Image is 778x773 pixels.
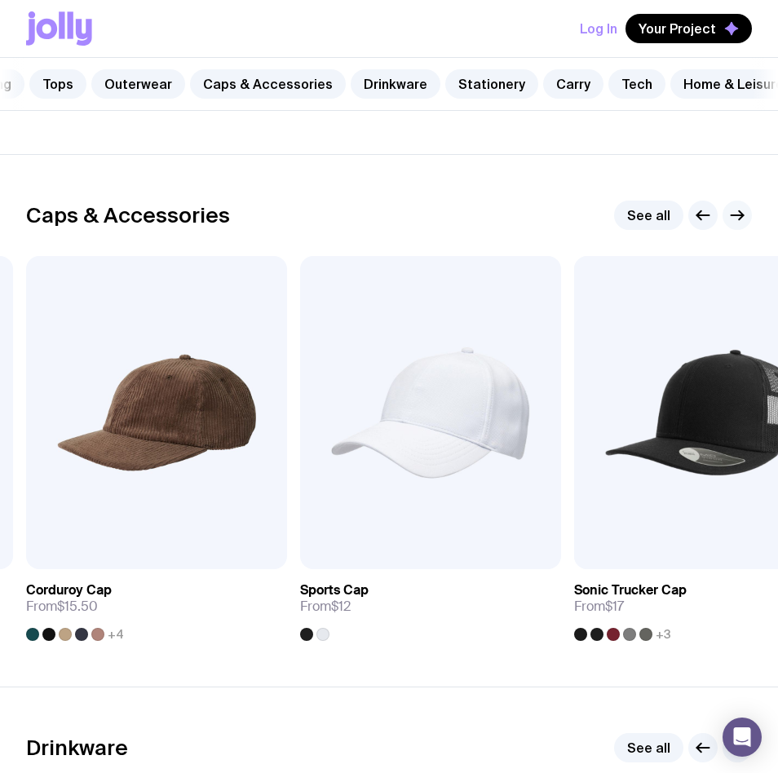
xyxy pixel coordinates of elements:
[331,598,351,615] span: $12
[26,203,230,227] h2: Caps & Accessories
[723,718,762,757] div: Open Intercom Messenger
[614,201,683,230] a: See all
[26,582,112,599] h3: Corduroy Cap
[625,14,752,43] button: Your Project
[543,69,603,99] a: Carry
[29,69,86,99] a: Tops
[574,582,687,599] h3: Sonic Trucker Cap
[351,69,440,99] a: Drinkware
[300,599,351,615] span: From
[639,20,716,37] span: Your Project
[656,628,671,641] span: +3
[580,14,617,43] button: Log In
[445,69,538,99] a: Stationery
[57,598,98,615] span: $15.50
[614,733,683,762] a: See all
[26,569,287,641] a: Corduroy CapFrom$15.50+4
[108,628,124,641] span: +4
[608,69,665,99] a: Tech
[300,582,369,599] h3: Sports Cap
[26,735,128,760] h2: Drinkware
[190,69,346,99] a: Caps & Accessories
[91,69,185,99] a: Outerwear
[605,598,624,615] span: $17
[574,599,624,615] span: From
[26,599,98,615] span: From
[300,569,561,641] a: Sports CapFrom$12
